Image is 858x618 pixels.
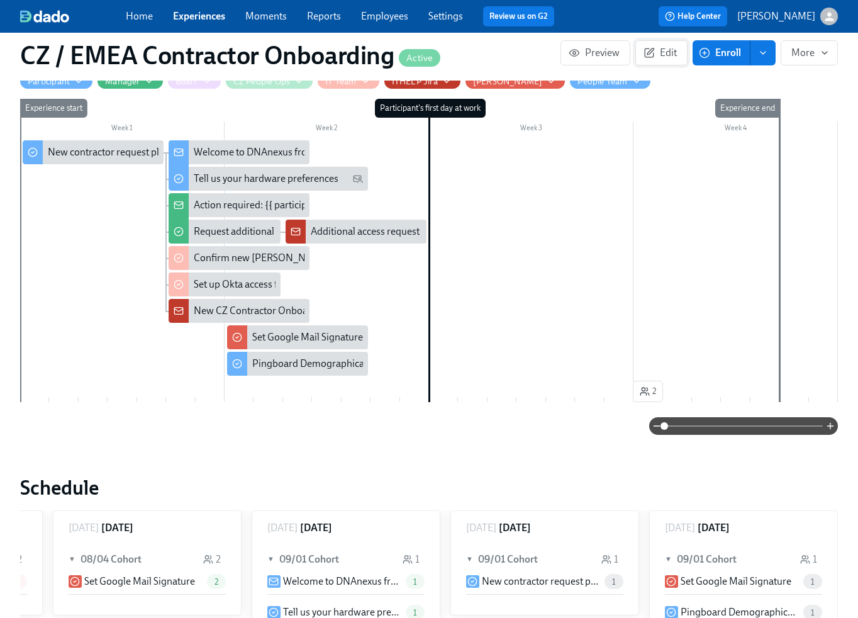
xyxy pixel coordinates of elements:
[203,553,221,566] div: 2
[168,74,221,89] button: BoxIT
[646,47,677,59] span: Edit
[81,553,142,566] h6: 08/04 Cohort
[194,225,432,239] div: Request additional access for {{ participant.firstName }}
[175,76,198,87] div: Hide BoxIT
[737,9,815,23] p: [PERSON_NAME]
[97,74,162,89] button: Manager
[640,385,656,398] span: 2
[406,577,425,587] span: 1
[466,521,496,535] p: [DATE]
[233,76,291,87] div: Hide CZ People Ops
[560,40,630,65] button: Preview
[252,357,387,371] div: Pingboard Demographical data
[267,521,298,535] p: [DATE]
[392,76,438,87] div: Hide ITHELP Jira
[406,608,425,617] span: 1
[126,10,153,22] a: Home
[245,10,287,22] a: Moments
[781,40,838,65] button: More
[693,40,750,65] button: Enroll
[23,140,164,164] div: New contractor request please approve
[169,220,281,244] div: Request additional access for {{ participant.firstName }}
[570,74,650,89] button: People Team
[466,553,475,566] span: ▼
[20,74,92,89] button: Participant
[665,553,674,566] span: ▼
[20,99,87,118] div: Experience start
[283,575,401,588] p: Welcome to DNAnexus from the People Team!
[226,74,313,89] button: CZ People Ops
[286,220,426,244] div: Additional access request for new [PERSON_NAME]: {{ participant.fullName }} (start-date {{ partic...
[307,10,341,22] a: Reports
[403,553,420,566] div: 1
[577,76,627,87] div: Hide People Team
[665,10,721,23] span: Help Center
[384,74,460,89] button: ITHELP Jira
[169,272,281,296] div: Set up Okta access for new [PERSON_NAME] {{ participant.fullName }} (start date {{ participant.st...
[69,553,77,566] span: ▼
[207,577,226,587] span: 2
[84,575,195,588] p: Set Google Mail Signature
[194,251,556,265] div: Confirm new [PERSON_NAME] {{ participant.fullName }}'s DNAnexus email address
[267,553,276,566] span: ▼
[227,352,368,376] div: Pingboard Demographical data
[28,76,70,87] div: Hide Participant
[173,10,225,22] a: Experiences
[375,99,486,118] div: Participant's first day at work
[300,521,332,535] h6: [DATE]
[791,47,827,59] span: More
[489,10,548,23] a: Review us on G2
[665,521,695,535] p: [DATE]
[20,475,838,500] h2: Schedule
[169,140,309,164] div: Welcome to DNAnexus from the People Team!
[633,381,663,402] button: 2
[465,74,565,89] button: [PERSON_NAME]
[325,76,356,87] div: Hide IT Team
[473,76,543,87] div: Hide Josh
[169,167,368,191] div: Tell us your hardware preferences
[499,521,531,535] h6: [DATE]
[478,553,538,566] h6: 09/01 Cohort
[633,121,838,138] div: Week 4
[194,278,721,291] div: Set up Okta access for new [PERSON_NAME] {{ participant.fullName }} (start date {{ participant.st...
[48,145,216,159] div: New contractor request please approve
[701,47,741,59] span: Enroll
[252,330,363,344] div: Set Google Mail Signature
[483,6,554,26] button: Review us on G2
[428,10,463,22] a: Settings
[105,76,140,87] div: Hide Manager
[194,198,433,212] div: Action required: {{ participant.fullName }}'s onboarding
[635,40,688,65] button: Edit
[677,553,737,566] h6: 09/01 Cohort
[715,99,780,118] div: Experience end
[169,246,309,270] div: Confirm new [PERSON_NAME] {{ participant.fullName }}'s DNAnexus email address
[225,121,429,138] div: Week 2
[737,8,838,25] button: [PERSON_NAME]
[803,577,822,587] span: 1
[194,172,338,186] div: Tell us your hardware preferences
[361,10,408,22] a: Employees
[318,74,379,89] button: IT Team
[659,6,727,26] button: Help Center
[681,575,791,588] p: Set Google Mail Signature
[101,521,133,535] h6: [DATE]
[429,121,633,138] div: Week 3
[227,325,368,349] div: Set Google Mail Signature
[800,553,817,566] div: 1
[194,304,623,318] div: New CZ Contractor Onboarding {{ participant.fullName }} {{ participant.startDate | MMM DD YYYY }}
[20,10,69,23] img: dado
[604,577,623,587] span: 1
[169,299,309,323] div: New CZ Contractor Onboarding {{ participant.fullName }} {{ participant.startDate | MMM DD YYYY }}
[482,575,599,588] p: New contractor request please approve
[169,193,309,217] div: Action required: {{ participant.fullName }}'s onboarding
[601,553,618,566] div: 1
[803,608,822,617] span: 1
[194,145,393,159] div: Welcome to DNAnexus from the People Team!
[69,521,99,535] p: [DATE]
[279,553,339,566] h6: 09/01 Cohort
[20,10,126,23] a: dado
[399,53,440,63] span: Active
[20,40,440,70] h1: CZ / EMEA Contractor Onboarding
[750,40,776,65] button: enroll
